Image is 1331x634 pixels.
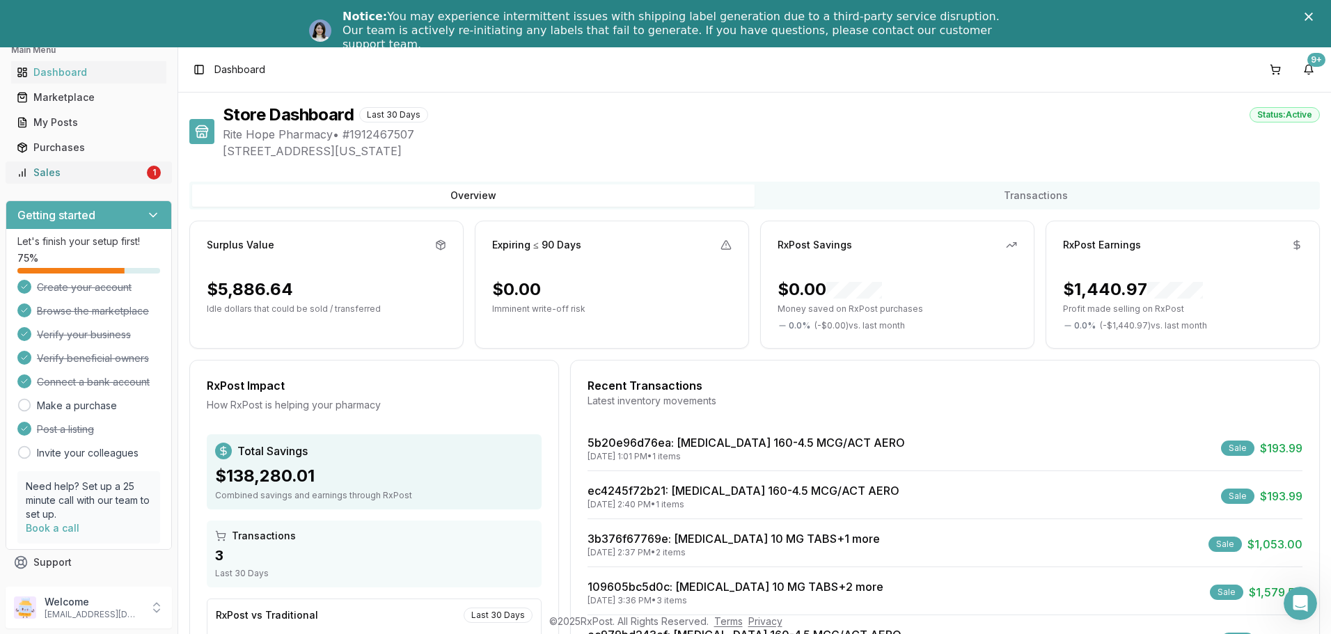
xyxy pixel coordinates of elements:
[17,141,161,154] div: Purchases
[6,575,172,600] button: Feedback
[6,136,172,159] button: Purchases
[223,143,1320,159] span: [STREET_ADDRESS][US_STATE]
[814,320,905,331] span: ( - $0.00 ) vs. last month
[14,596,36,619] img: User avatar
[1298,58,1320,81] button: 9+
[37,399,117,413] a: Make a purchase
[1063,303,1302,315] p: Profit made selling on RxPost
[207,278,293,301] div: $5,886.64
[26,480,152,521] p: Need help? Set up a 25 minute call with our team to set up.
[37,304,149,318] span: Browse the marketplace
[17,251,38,265] span: 75 %
[17,90,161,104] div: Marketplace
[1260,488,1302,505] span: $193.99
[6,550,172,575] button: Support
[309,19,331,42] img: Profile image for Alice
[748,615,782,627] a: Privacy
[17,116,161,129] div: My Posts
[223,126,1320,143] span: Rite Hope Pharmacy • # 1912467507
[33,580,81,594] span: Feedback
[1284,587,1317,620] iframe: Intercom live chat
[588,436,905,450] a: 5b20e96d76ea: [MEDICAL_DATA] 160-4.5 MCG/ACT AERO
[6,111,172,134] button: My Posts
[11,135,166,160] a: Purchases
[37,328,131,342] span: Verify your business
[1260,440,1302,457] span: $193.99
[1249,584,1302,601] span: $1,579.50
[492,238,581,252] div: Expiring ≤ 90 Days
[359,107,428,122] div: Last 30 Days
[223,104,354,126] h1: Store Dashboard
[11,110,166,135] a: My Posts
[778,238,852,252] div: RxPost Savings
[215,465,533,487] div: $138,280.01
[1221,441,1254,456] div: Sale
[1100,320,1207,331] span: ( - $1,440.97 ) vs. last month
[147,166,161,180] div: 1
[215,490,533,501] div: Combined savings and earnings through RxPost
[6,161,172,184] button: Sales1
[45,609,141,620] p: [EMAIL_ADDRESS][DOMAIN_NAME]
[232,529,296,543] span: Transactions
[588,451,905,462] div: [DATE] 1:01 PM • 1 items
[216,608,318,622] div: RxPost vs Traditional
[588,580,883,594] a: 109605bc5d0c: [MEDICAL_DATA] 10 MG TABS+2 more
[207,398,542,412] div: How RxPost is helping your pharmacy
[215,546,533,565] div: 3
[588,595,883,606] div: [DATE] 3:36 PM • 3 items
[207,303,446,315] p: Idle dollars that could be sold / transferred
[588,394,1302,408] div: Latest inventory movements
[1247,536,1302,553] span: $1,053.00
[215,568,533,579] div: Last 30 Days
[492,303,732,315] p: Imminent write-off risk
[11,85,166,110] a: Marketplace
[464,608,533,623] div: Last 30 Days
[778,303,1017,315] p: Money saved on RxPost purchases
[207,238,274,252] div: Surplus Value
[11,60,166,85] a: Dashboard
[6,86,172,109] button: Marketplace
[588,547,880,558] div: [DATE] 2:37 PM • 2 items
[237,443,308,459] span: Total Savings
[1221,489,1254,504] div: Sale
[37,446,139,460] a: Invite your colleagues
[342,10,1000,51] div: You may experience intermittent issues with shipping label generation due to a third-party servic...
[37,422,94,436] span: Post a listing
[1208,537,1242,552] div: Sale
[1307,53,1325,67] div: 9+
[588,377,1302,394] div: Recent Transactions
[6,61,172,84] button: Dashboard
[17,207,95,223] h3: Getting started
[1063,278,1203,301] div: $1,440.97
[192,184,755,207] button: Overview
[714,615,743,627] a: Terms
[342,10,387,23] b: Notice:
[26,522,79,534] a: Book a call
[37,351,149,365] span: Verify beneficial owners
[588,532,880,546] a: 3b376f67769e: [MEDICAL_DATA] 10 MG TABS+1 more
[37,375,150,389] span: Connect a bank account
[789,320,810,331] span: 0.0 %
[11,160,166,185] a: Sales1
[1250,107,1320,122] div: Status: Active
[37,280,132,294] span: Create your account
[45,595,141,609] p: Welcome
[207,377,542,394] div: RxPost Impact
[17,65,161,79] div: Dashboard
[1063,238,1141,252] div: RxPost Earnings
[588,484,899,498] a: ec4245f72b21: [MEDICAL_DATA] 160-4.5 MCG/ACT AERO
[1305,13,1318,21] div: Close
[214,63,265,77] nav: breadcrumb
[778,278,882,301] div: $0.00
[11,45,166,56] h2: Main Menu
[492,278,541,301] div: $0.00
[214,63,265,77] span: Dashboard
[588,499,899,510] div: [DATE] 2:40 PM • 1 items
[1210,585,1243,600] div: Sale
[755,184,1317,207] button: Transactions
[17,235,160,248] p: Let's finish your setup first!
[1074,320,1096,331] span: 0.0 %
[17,166,144,180] div: Sales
